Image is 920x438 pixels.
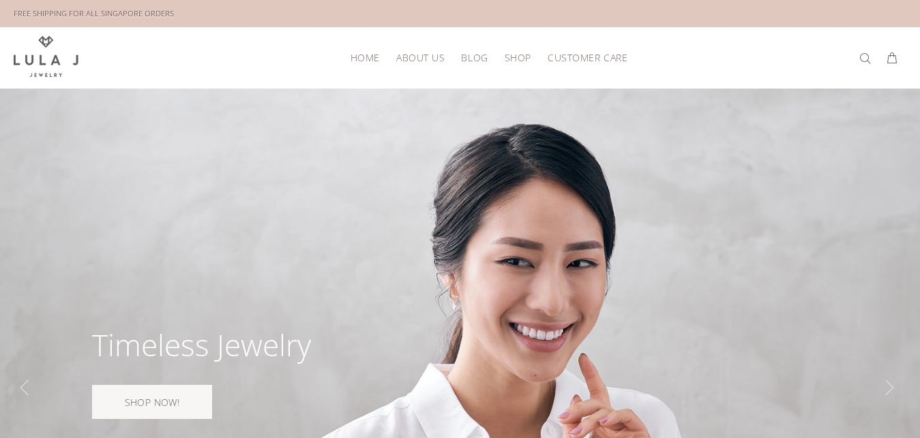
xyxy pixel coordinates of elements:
[539,47,627,68] a: Customer Care
[505,52,531,63] span: Shop
[92,330,311,360] div: Timeless Jewelry
[548,52,627,63] span: Customer Care
[14,6,174,21] div: FREE SHIPPING FOR ALL SINGAPORE ORDERS
[496,47,539,68] a: Shop
[351,52,380,63] span: HOME
[342,47,388,68] a: HOME
[396,52,445,63] span: About Us
[453,47,496,68] a: Blog
[92,385,213,419] a: SHOP NOW!
[461,52,488,63] span: Blog
[388,47,453,68] a: About Us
